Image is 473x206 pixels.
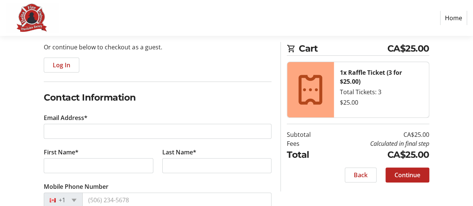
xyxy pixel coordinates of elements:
[440,11,467,25] a: Home
[44,113,87,122] label: Email Address*
[328,139,429,148] td: Calculated in final step
[354,170,368,179] span: Back
[6,3,59,33] img: Delta Firefighters Charitable Society's Logo
[328,148,429,162] td: CA$25.00
[44,43,271,52] p: Or continue below to checkout as a guest.
[299,42,387,55] span: Cart
[386,167,429,182] button: Continue
[44,58,79,73] button: Log In
[44,91,271,104] h2: Contact Information
[345,167,377,182] button: Back
[387,42,429,55] span: CA$25.00
[162,148,196,157] label: Last Name*
[394,170,420,179] span: Continue
[340,98,423,107] div: $25.00
[53,61,70,70] span: Log In
[340,68,402,86] strong: 1x Raffle Ticket (3 for $25.00)
[44,182,108,191] label: Mobile Phone Number
[340,87,423,96] div: Total Tickets: 3
[287,139,328,148] td: Fees
[287,130,328,139] td: Subtotal
[328,130,429,139] td: CA$25.00
[287,148,328,162] td: Total
[44,148,79,157] label: First Name*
